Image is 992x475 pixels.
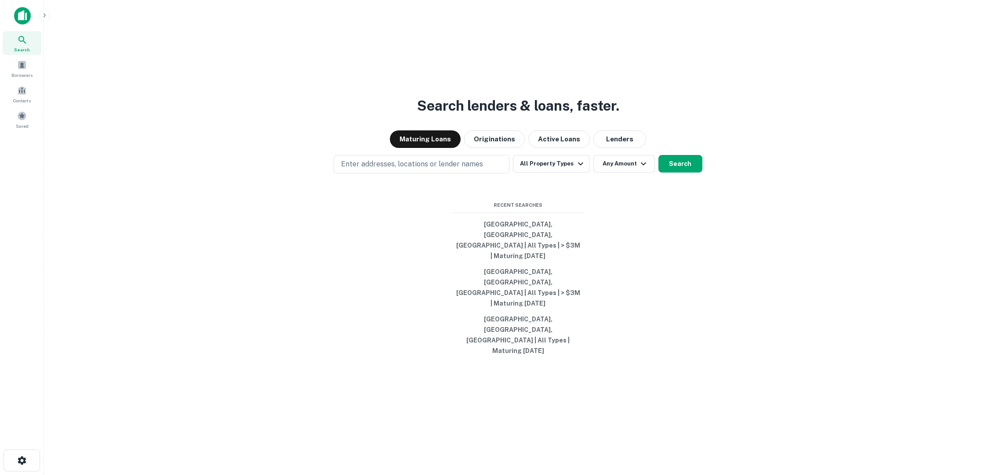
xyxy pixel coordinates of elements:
[452,216,584,264] button: [GEOGRAPHIC_DATA], [GEOGRAPHIC_DATA], [GEOGRAPHIC_DATA] | All Types | > $3M | Maturing [DATE]
[14,46,30,53] span: Search
[452,311,584,359] button: [GEOGRAPHIC_DATA], [GEOGRAPHIC_DATA], [GEOGRAPHIC_DATA] | All Types | Maturing [DATE]
[3,57,41,80] a: Borrowers
[528,130,590,148] button: Active Loans
[334,155,509,173] button: Enter addresses, locations or lender names
[16,122,29,130] span: Saved
[3,82,41,106] a: Contacts
[452,202,584,209] span: Recent Searches
[464,130,525,148] button: Originations
[452,264,584,311] button: [GEOGRAPHIC_DATA], [GEOGRAPHIC_DATA], [GEOGRAPHIC_DATA] | All Types | > $3M | Maturing [DATE]
[658,155,702,173] button: Search
[3,108,41,131] a: Saved
[13,97,31,104] span: Contacts
[11,72,33,79] span: Borrowers
[341,159,483,169] p: Enter addresses, locations or lender names
[3,31,41,55] a: Search
[593,155,655,173] button: Any Amount
[513,155,589,173] button: All Property Types
[948,405,992,447] iframe: Chat Widget
[14,7,31,25] img: capitalize-icon.png
[593,130,646,148] button: Lenders
[390,130,461,148] button: Maturing Loans
[417,95,619,116] h3: Search lenders & loans, faster.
